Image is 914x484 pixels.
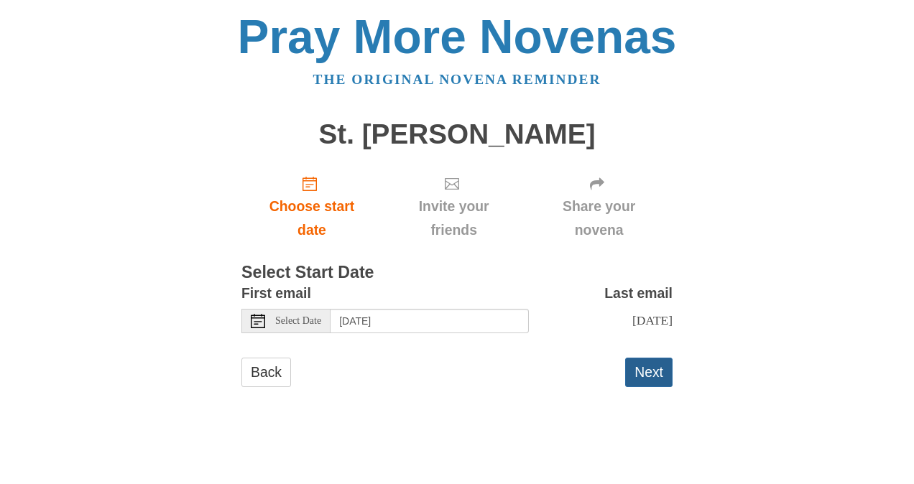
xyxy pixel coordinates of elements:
span: Share your novena [540,195,658,242]
h1: St. [PERSON_NAME] [241,119,673,150]
div: Click "Next" to confirm your start date first. [382,164,525,249]
span: Invite your friends [397,195,511,242]
button: Next [625,358,673,387]
label: First email [241,281,311,305]
a: Back [241,358,291,387]
a: Choose start date [241,164,382,249]
span: Choose start date [256,195,368,242]
div: Click "Next" to confirm your start date first. [525,164,673,249]
label: Last email [604,281,673,305]
h3: Select Start Date [241,264,673,282]
span: [DATE] [632,313,673,327]
span: Select Date [275,316,321,326]
a: Pray More Novenas [238,10,677,63]
a: The original novena reminder [313,72,601,87]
